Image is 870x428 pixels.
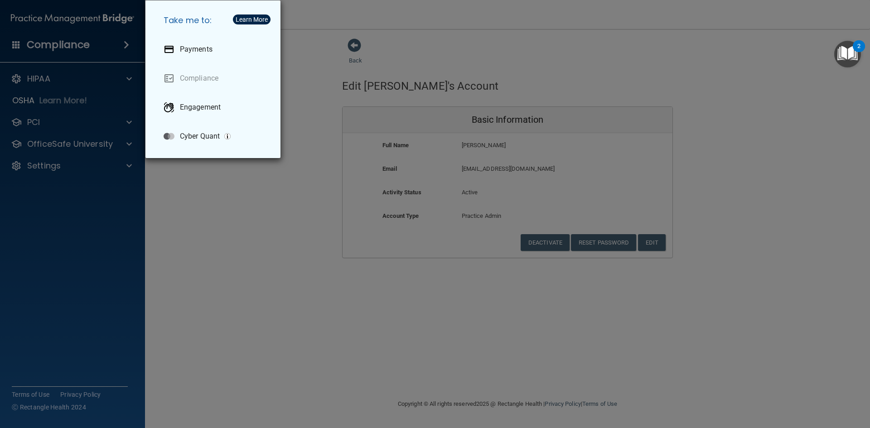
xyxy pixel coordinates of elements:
[156,8,273,33] h5: Take me to:
[233,14,271,24] button: Learn More
[236,16,268,23] div: Learn More
[156,95,273,120] a: Engagement
[180,103,221,112] p: Engagement
[857,46,860,58] div: 2
[180,45,213,54] p: Payments
[156,66,273,91] a: Compliance
[180,132,220,141] p: Cyber Quant
[156,124,273,149] a: Cyber Quant
[156,37,273,62] a: Payments
[834,41,861,67] button: Open Resource Center, 2 new notifications
[713,364,859,400] iframe: Drift Widget Chat Controller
